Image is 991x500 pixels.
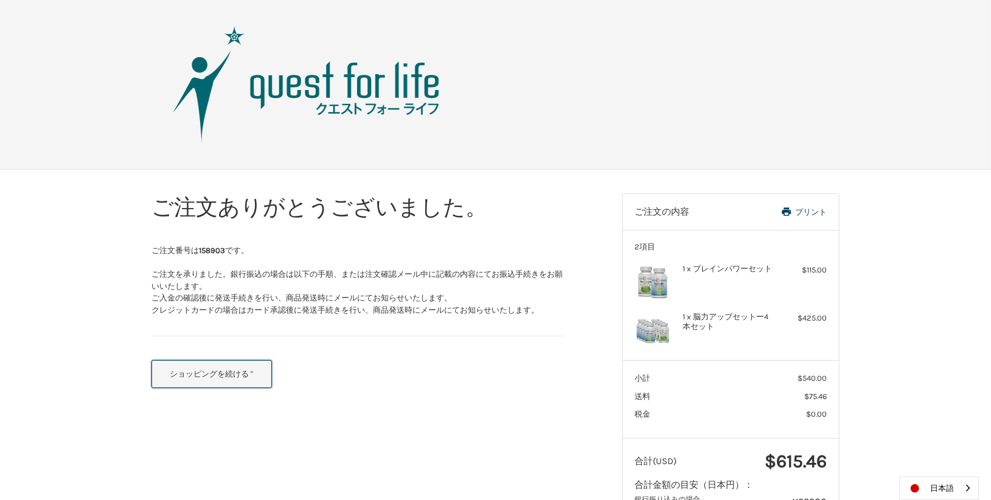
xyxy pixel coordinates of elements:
h1: ご注文ありがとうございました。 [151,193,566,221]
h4: 1 x 脳力アップセットー4本セット [683,312,776,332]
span: $0.00 [807,409,827,418]
h3: 2項目 [635,242,827,252]
div: Language [899,476,979,500]
strong: 158903 [199,246,225,255]
a: 日本語 [900,477,978,499]
span: 小計 [635,373,651,383]
span: 税金 [635,409,651,418]
aside: Language selected: 日本語 [899,476,979,500]
a: プリント [739,206,827,218]
span: ご注文を承りました。銀行振込の場合は以下の手順、または注文確認メール中に記載の内容にてお振込手続きをお願いいたします。 ご入金の確認後に発送手続きを行い、商品発送時にメールにてお知らせいたします... [151,269,563,314]
h4: 1 x ブレインパワーセット [683,264,776,274]
span: ご注文番号は です。 [151,246,249,255]
span: 合計(USD) [635,456,677,467]
span: $615.46 [765,450,827,472]
span: $540.00 [798,373,827,383]
span: 送料 [635,392,651,401]
img: クエスト・グループ [155,24,459,145]
div: $425.00 [779,312,827,324]
div: $115.00 [779,264,827,276]
button: ショッピングを続ける " [151,360,272,388]
h3: ご注文の内容 [635,206,739,218]
span: $75.46 [805,392,827,401]
span: 合計金額の目安（日本円）： [635,479,754,490]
